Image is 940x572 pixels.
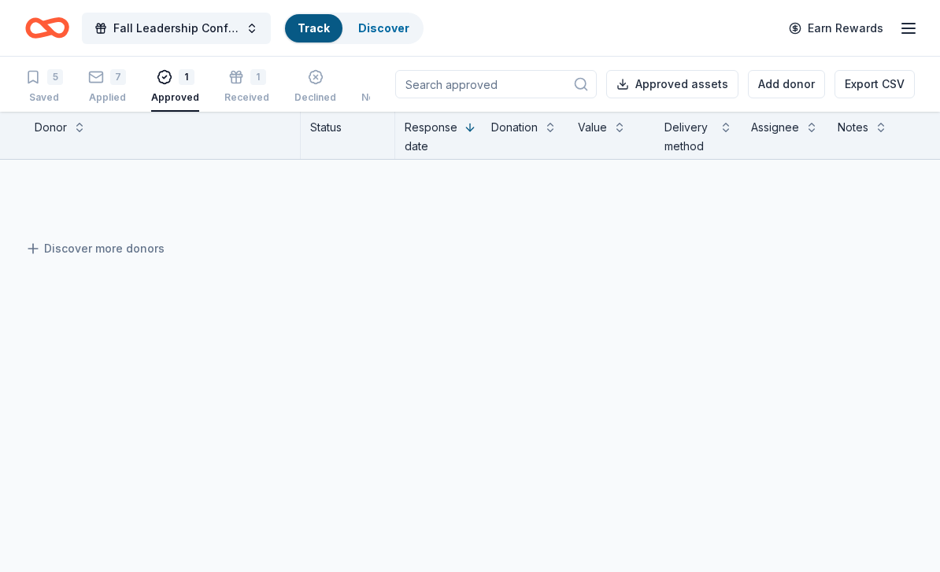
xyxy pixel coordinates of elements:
[113,19,239,38] span: Fall Leadership Conference
[405,118,457,156] div: Response date
[298,21,330,35] a: Track
[47,69,63,85] div: 5
[301,112,395,159] div: Status
[294,63,336,112] button: Declined
[751,118,799,137] div: Assignee
[151,63,199,112] button: 1Approved
[606,70,738,98] button: Approved assets
[25,9,69,46] a: Home
[835,70,915,98] button: Export CSV
[358,21,409,35] a: Discover
[395,70,597,98] input: Search approved
[361,63,429,112] button: Not interested
[250,69,266,85] div: 1
[578,118,607,137] div: Value
[82,13,271,44] button: Fall Leadership Conference
[88,63,126,112] button: 7Applied
[748,70,825,98] button: Add donor
[224,91,269,104] div: Received
[838,118,868,137] div: Notes
[179,69,194,85] div: 1
[25,91,63,104] div: Saved
[664,118,713,156] div: Delivery method
[35,118,67,137] div: Donor
[25,63,63,112] button: 5Saved
[110,69,126,85] div: 7
[294,91,336,104] div: Declined
[779,14,893,42] a: Earn Rewards
[283,13,424,44] button: TrackDiscover
[25,239,165,258] a: Discover more donors
[491,118,538,137] div: Donation
[151,91,199,104] div: Approved
[224,63,269,112] button: 1Received
[361,91,429,104] div: Not interested
[88,91,126,104] div: Applied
